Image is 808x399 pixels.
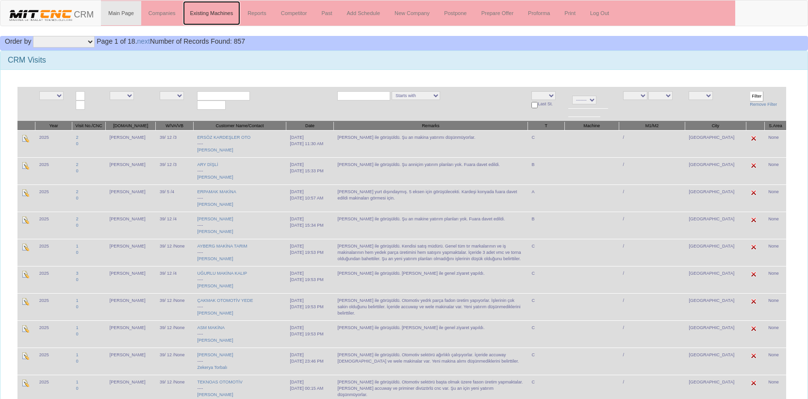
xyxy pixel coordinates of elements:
[528,121,564,131] th: T
[764,293,786,320] td: None
[76,168,78,173] a: 0
[76,277,78,282] a: 0
[619,157,685,184] td: /
[528,184,564,212] td: A
[764,157,786,184] td: None
[197,162,218,167] a: ARY DİŞLİ
[750,216,758,224] img: Edit
[35,184,72,212] td: 2025
[290,141,330,147] div: [DATE] 11:30 AM
[156,121,193,131] th: W/VA/VB
[528,320,564,348] td: C
[619,212,685,239] td: /
[685,130,746,157] td: [GEOGRAPHIC_DATA]
[8,56,800,65] h3: CRM Visits
[619,348,685,375] td: /
[750,379,758,387] img: Edit
[21,379,29,387] img: Edit
[528,293,564,320] td: C
[106,121,156,131] th: [DOMAIN_NAME]
[557,1,583,25] a: Print
[685,184,746,212] td: [GEOGRAPHIC_DATA]
[528,239,564,266] td: C
[750,270,758,278] img: Edit
[197,392,233,397] a: [PERSON_NAME]
[76,298,78,303] a: 1
[197,325,225,330] a: ASM MAKİNA
[274,1,314,25] a: Competitor
[286,212,333,239] td: [DATE]
[76,332,78,336] a: 0
[156,266,193,293] td: 39/ 12 /4
[583,1,616,25] a: Log Out
[197,380,242,384] a: TEKNOAS OTOMOTİV
[35,320,72,348] td: 2025
[106,184,156,212] td: [PERSON_NAME]
[76,304,78,309] a: 0
[290,277,330,283] div: [DATE] 19:53 PM
[528,266,564,293] td: C
[197,352,233,357] a: [PERSON_NAME]
[528,130,564,157] td: C
[333,239,528,266] td: [PERSON_NAME] ile görüşüldü. Kendisi satış müdürü. Genel tüm tır markalarının ve iş makinalarının...
[290,249,330,256] div: [DATE] 19:53 PM
[764,239,786,266] td: None
[564,121,619,131] th: Machine
[183,1,241,25] a: Existing Machines
[193,320,286,348] td: ----
[8,8,74,22] img: header.png
[286,348,333,375] td: [DATE]
[290,168,330,174] div: [DATE] 15:33 PM
[619,320,685,348] td: /
[76,223,78,228] a: 0
[528,212,564,239] td: B
[197,338,233,343] a: [PERSON_NAME]
[685,266,746,293] td: [GEOGRAPHIC_DATA]
[197,229,233,234] a: [PERSON_NAME]
[290,304,330,310] div: [DATE] 19:53 PM
[35,266,72,293] td: 2025
[156,130,193,157] td: 39/ 12 /3
[333,212,528,239] td: [PERSON_NAME] ile görüşüldü. Şu an makine yatırım planları yok. Fuara davet edildi.
[286,320,333,348] td: [DATE]
[156,212,193,239] td: 39/ 12 /4
[528,87,564,121] td: Last St.
[106,157,156,184] td: [PERSON_NAME]
[76,380,78,384] a: 1
[156,239,193,266] td: 39/ 12 /None
[197,216,233,221] a: [PERSON_NAME]
[21,325,29,332] img: Edit
[764,320,786,348] td: None
[685,320,746,348] td: [GEOGRAPHIC_DATA]
[76,386,78,391] a: 0
[193,212,286,239] td: ----
[685,239,746,266] td: [GEOGRAPHIC_DATA]
[21,216,29,224] img: Edit
[106,348,156,375] td: [PERSON_NAME]
[21,134,29,142] img: Edit
[333,293,528,320] td: [PERSON_NAME] ile görüşüldü. Otomotiv yedrk parça fadon üretim yapıyorlar. İşlerinin çok sakin ol...
[197,148,233,152] a: [PERSON_NAME]
[685,212,746,239] td: [GEOGRAPHIC_DATA]
[764,130,786,157] td: None
[106,212,156,239] td: [PERSON_NAME]
[197,298,253,303] a: ÇAKMAK OTOMOTİV YEDE
[197,202,233,207] a: [PERSON_NAME]
[387,1,437,25] a: New Company
[76,271,78,276] a: 3
[193,157,286,184] td: ----
[286,266,333,293] td: [DATE]
[685,157,746,184] td: [GEOGRAPHIC_DATA]
[340,1,388,25] a: Add Schedule
[197,175,233,180] a: [PERSON_NAME]
[197,283,233,288] a: [PERSON_NAME]
[141,1,183,25] a: Companies
[76,250,78,255] a: 0
[750,352,758,360] img: Edit
[21,189,29,197] img: Edit
[286,184,333,212] td: [DATE]
[764,212,786,239] td: None
[764,266,786,293] td: None
[76,141,78,146] a: 0
[76,162,78,167] a: 2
